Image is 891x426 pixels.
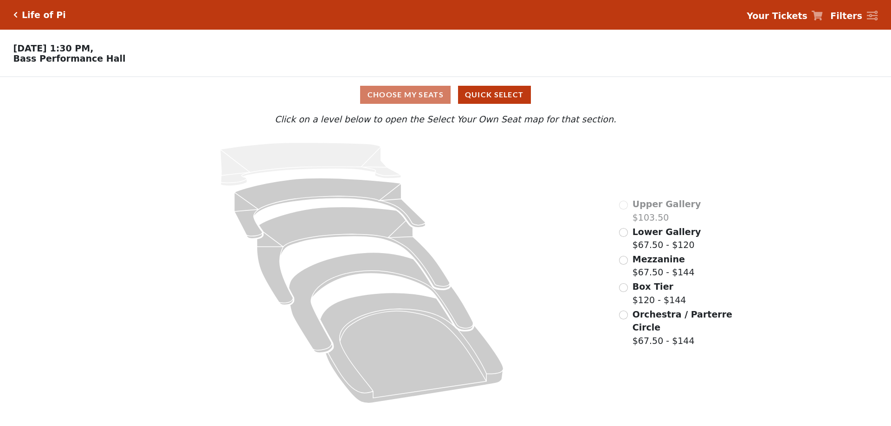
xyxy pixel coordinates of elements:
p: Click on a level below to open the Select Your Own Seat map for that section. [118,113,773,126]
span: Box Tier [633,281,673,292]
path: Orchestra / Parterre Circle - Seats Available: 13 [320,293,504,403]
a: Filters [830,9,878,23]
span: Lower Gallery [633,227,701,237]
a: Your Tickets [747,9,823,23]
strong: Filters [830,11,862,21]
label: $120 - $144 [633,280,686,306]
span: Orchestra / Parterre Circle [633,309,732,333]
path: Upper Gallery - Seats Available: 0 [220,143,401,186]
button: Quick Select [458,86,531,104]
span: Upper Gallery [633,199,701,209]
label: $67.50 - $144 [633,308,734,348]
path: Lower Gallery - Seats Available: 97 [234,178,426,239]
strong: Your Tickets [747,11,807,21]
h5: Life of Pi [22,10,66,20]
label: $67.50 - $144 [633,253,695,279]
label: $103.50 [633,197,701,224]
span: Mezzanine [633,254,685,264]
a: Click here to go back to filters [13,12,18,18]
label: $67.50 - $120 [633,225,701,252]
